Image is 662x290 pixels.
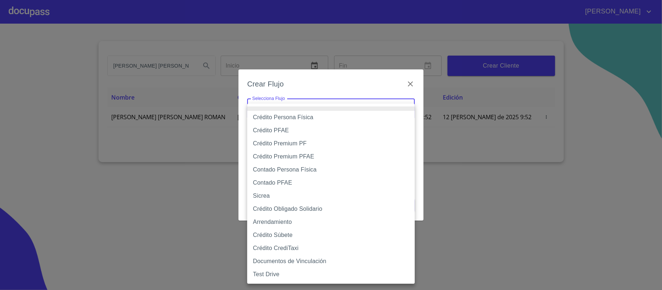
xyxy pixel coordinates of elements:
[247,229,415,242] li: Crédito Súbete
[247,189,415,202] li: Sicrea
[247,242,415,255] li: Crédito CrediTaxi
[247,255,415,268] li: Documentos de Vinculación
[247,150,415,163] li: Crédito Premium PFAE
[247,124,415,137] li: Crédito PFAE
[247,268,415,281] li: Test Drive
[247,137,415,150] li: Crédito Premium PF
[247,163,415,176] li: Contado Persona Física
[247,111,415,124] li: Crédito Persona Física
[247,216,415,229] li: Arrendamiento
[247,106,415,111] li: None
[247,202,415,216] li: Crédito Obligado Solidario
[247,176,415,189] li: Contado PFAE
